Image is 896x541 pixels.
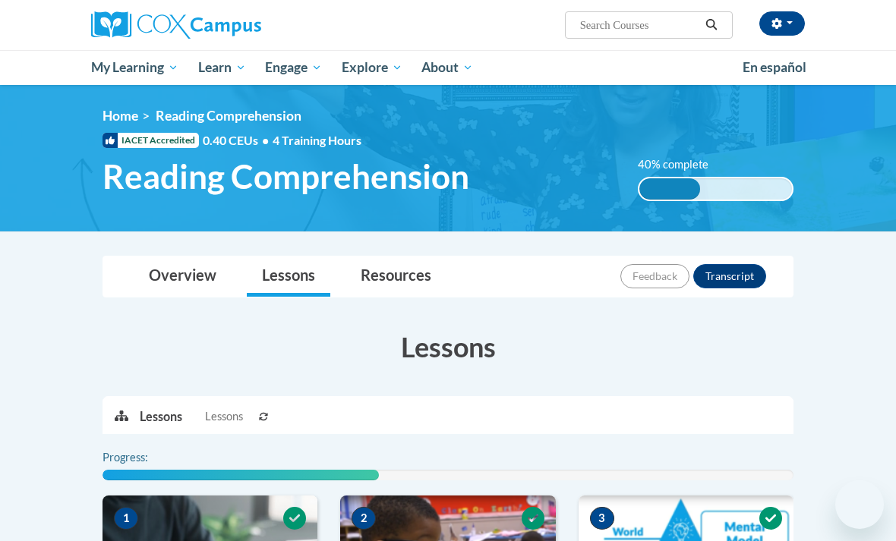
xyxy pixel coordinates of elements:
span: • [262,133,269,147]
span: En español [743,59,806,75]
span: IACET Accredited [103,133,199,148]
span: 1 [114,507,138,530]
a: Home [103,108,138,124]
span: Learn [198,58,246,77]
span: Explore [342,58,402,77]
a: Learn [188,50,256,85]
iframe: Button to launch messaging window [835,480,884,529]
span: Engage [265,58,322,77]
a: Overview [134,256,232,297]
span: Reading Comprehension [156,108,301,124]
span: 2 [352,507,376,530]
span: 3 [590,507,614,530]
span: Lessons [205,408,243,425]
p: Lessons [140,408,182,425]
a: Explore [332,50,412,85]
a: Cox Campus [91,11,314,39]
span: About [421,58,473,77]
span: 4 Training Hours [273,133,361,147]
div: 40% complete [639,178,700,200]
span: Reading Comprehension [103,156,469,197]
label: 40% complete [638,156,725,173]
a: My Learning [81,50,188,85]
a: En español [733,52,816,83]
label: Progress: [103,449,190,466]
a: Engage [255,50,332,85]
img: Cox Campus [91,11,261,39]
input: Search Courses [579,16,700,34]
button: Feedback [620,264,689,288]
span: My Learning [91,58,178,77]
button: Transcript [693,264,766,288]
a: About [412,50,484,85]
div: Main menu [80,50,816,85]
a: Resources [345,256,446,297]
span: 0.40 CEUs [203,132,273,149]
h3: Lessons [103,328,793,366]
button: Search [700,16,723,34]
button: Account Settings [759,11,805,36]
a: Lessons [247,256,330,297]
